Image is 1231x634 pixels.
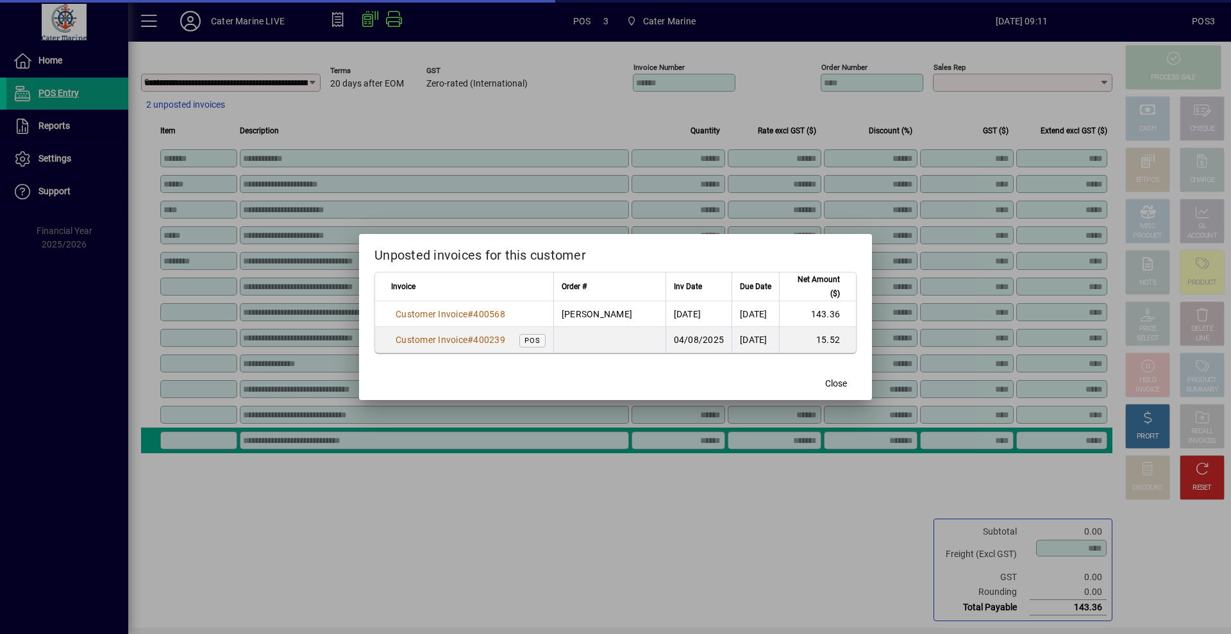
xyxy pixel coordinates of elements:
[562,279,587,294] span: Order #
[359,234,872,271] h2: Unposted invoices for this customer
[732,327,779,353] td: [DATE]
[740,279,771,294] span: Due Date
[396,335,467,345] span: Customer Invoice
[391,279,415,294] span: Invoice
[473,309,505,319] span: 400568
[732,301,779,327] td: [DATE]
[391,307,510,321] a: Customer Invoice#400568
[562,309,632,319] span: [PERSON_NAME]
[524,337,540,345] span: POS
[666,327,732,353] td: 04/08/2025
[825,377,847,390] span: Close
[396,309,467,319] span: Customer Invoice
[779,327,856,353] td: 15.52
[787,272,840,301] span: Net Amount ($)
[473,335,505,345] span: 400239
[779,301,856,327] td: 143.36
[674,279,702,294] span: Inv Date
[816,372,857,395] button: Close
[467,335,473,345] span: #
[391,333,510,347] a: Customer Invoice#400239
[467,309,473,319] span: #
[666,301,732,327] td: [DATE]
